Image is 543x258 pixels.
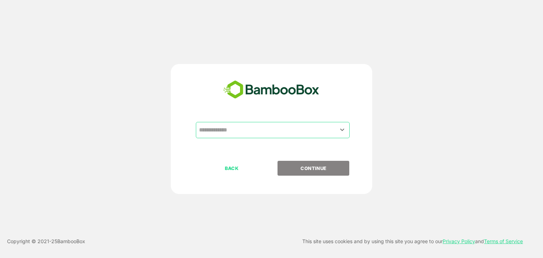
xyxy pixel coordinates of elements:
img: bamboobox [220,78,323,101]
p: BACK [197,164,267,172]
button: Open [338,125,347,135]
p: This site uses cookies and by using this site you agree to our and [302,237,523,246]
button: BACK [196,161,268,176]
button: CONTINUE [278,161,349,176]
p: CONTINUE [278,164,349,172]
p: Copyright © 2021- 25 BambooBox [7,237,85,246]
a: Terms of Service [484,238,523,244]
a: Privacy Policy [443,238,475,244]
